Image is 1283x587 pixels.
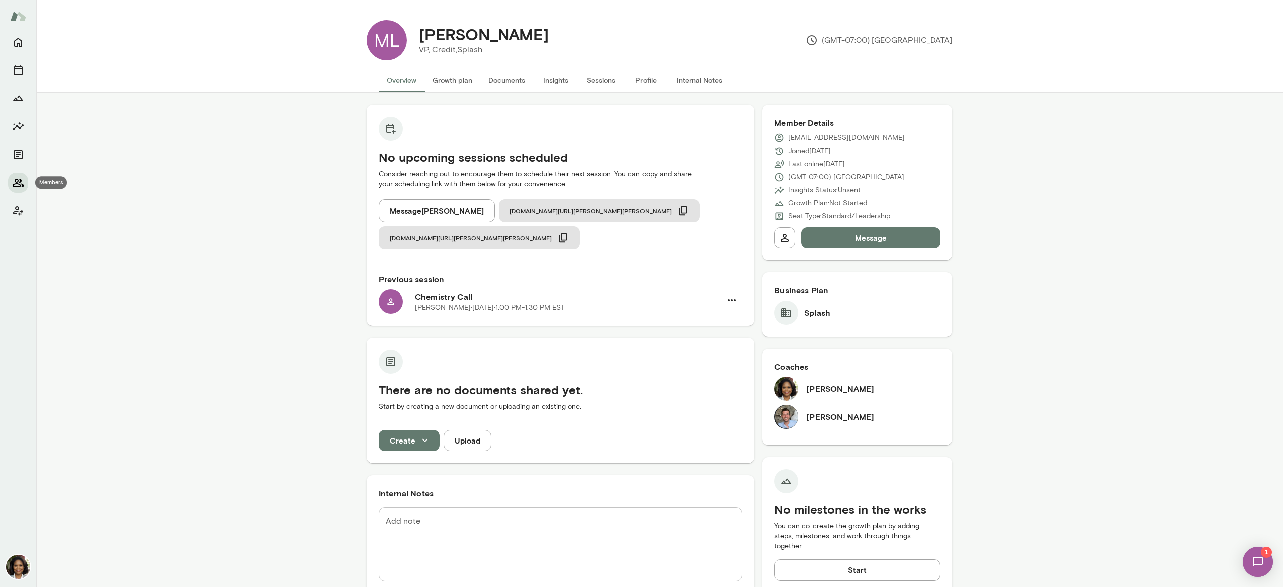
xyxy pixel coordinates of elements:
span: [DOMAIN_NAME][URL][PERSON_NAME][PERSON_NAME] [510,207,672,215]
p: VP, Credit, Splash [419,44,549,56]
img: David Sferlazza [774,405,798,429]
button: Message [801,227,940,248]
button: Profile [623,68,669,92]
p: Insights Status: Unsent [788,185,861,195]
button: Members [8,173,28,193]
h6: Previous session [379,273,742,285]
h5: No upcoming sessions scheduled [379,149,742,165]
h6: Splash [804,307,830,319]
span: [DOMAIN_NAME][URL][PERSON_NAME][PERSON_NAME] [390,234,552,242]
button: Documents [480,68,533,92]
button: Client app [8,201,28,221]
p: Start by creating a new document or uploading an existing one. [379,402,742,412]
h4: [PERSON_NAME] [419,25,549,44]
h6: [PERSON_NAME] [806,383,874,395]
h6: Internal Notes [379,487,742,499]
button: Growth Plan [8,88,28,108]
p: (GMT-07:00) [GEOGRAPHIC_DATA] [806,34,952,46]
p: [PERSON_NAME] · [DATE] · 1:00 PM-1:30 PM EST [415,303,565,313]
p: [EMAIL_ADDRESS][DOMAIN_NAME] [788,133,905,143]
p: Consider reaching out to encourage them to schedule their next session. You can copy and share yo... [379,169,742,189]
button: Upload [444,430,491,451]
button: Home [8,32,28,52]
p: Last online [DATE] [788,159,845,169]
button: Create [379,430,440,451]
p: Joined [DATE] [788,146,831,156]
button: Sessions [8,60,28,80]
button: [DOMAIN_NAME][URL][PERSON_NAME][PERSON_NAME] [379,226,580,249]
button: Growth plan [424,68,480,92]
p: (GMT-07:00) [GEOGRAPHIC_DATA] [788,172,904,182]
img: Cheryl Mills [6,555,30,579]
button: Insights [533,68,578,92]
h6: Coaches [774,361,940,373]
img: Cheryl Mills [774,377,798,401]
button: Start [774,559,940,580]
p: Seat Type: Standard/Leadership [788,211,890,221]
button: [DOMAIN_NAME][URL][PERSON_NAME][PERSON_NAME] [499,199,700,222]
h5: No milestones in the works [774,501,940,517]
div: Members [35,176,67,189]
h6: [PERSON_NAME] [806,411,874,423]
button: Internal Notes [669,68,730,92]
h6: Business Plan [774,284,940,297]
button: Insights [8,116,28,136]
h6: Member Details [774,117,940,129]
h6: Chemistry Call [415,290,721,303]
div: ML [367,20,407,60]
button: Message[PERSON_NAME] [379,199,495,222]
h5: There are no documents shared yet. [379,382,742,398]
button: Sessions [578,68,623,92]
p: You can co-create the growth plan by adding steps, milestones, and work through things together. [774,521,940,551]
button: Documents [8,144,28,165]
p: Growth Plan: Not Started [788,198,867,208]
img: Mento [10,7,26,26]
button: Overview [379,68,424,92]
